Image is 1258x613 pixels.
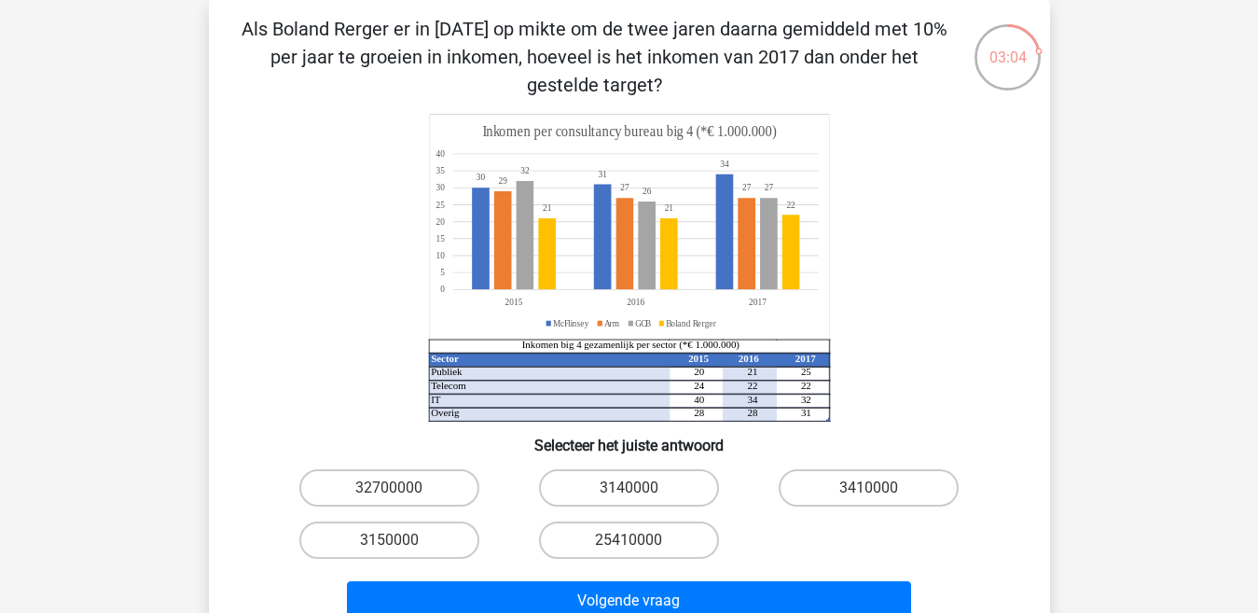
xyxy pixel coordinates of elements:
[747,366,757,377] tspan: 21
[482,123,776,141] tspan: Inkomen per consultancy bureau big 4 (*€ 1.000.000)
[747,380,757,391] tspan: 22
[476,172,485,183] tspan: 30
[435,182,445,193] tspan: 30
[299,469,479,507] label: 32700000
[431,380,466,391] tspan: Telecom
[738,353,758,364] tspan: 2016
[435,199,445,210] tspan: 25
[694,394,704,405] tspan: 40
[800,407,810,418] tspan: 31
[800,366,810,377] tspan: 25
[440,267,445,278] tspan: 5
[239,15,950,99] p: Als Boland Rerger er in [DATE] op mikte om de twee jaren daarna gemiddeld met 10% per jaar te gro...
[800,394,810,405] tspan: 32
[435,216,445,227] tspan: 20
[642,186,651,197] tspan: 26
[747,407,757,418] tspan: 28
[604,317,619,328] tspan: Arm
[553,317,589,328] tspan: McFlinsey
[431,407,460,418] tspan: Overig
[747,394,757,405] tspan: 34
[764,182,773,193] tspan: 27
[435,165,445,176] tspan: 35
[431,366,463,377] tspan: Publiek
[520,165,530,176] tspan: 32
[720,159,729,170] tspan: 34
[973,22,1043,69] div: 03:04
[440,284,445,295] tspan: 0
[666,317,717,328] tspan: Boland Rerger
[435,250,445,261] tspan: 10
[431,353,459,364] tspan: Sector
[539,522,719,559] label: 25410000
[498,175,506,187] tspan: 29
[786,199,795,210] tspan: 22
[299,522,479,559] label: 3150000
[431,394,441,405] tspan: IT
[694,380,704,391] tspan: 24
[800,380,810,391] tspan: 22
[435,233,445,244] tspan: 15
[435,148,445,160] tspan: 40
[688,353,709,364] tspan: 2015
[779,469,959,507] label: 3410000
[795,353,815,364] tspan: 2017
[620,182,751,193] tspan: 2727
[521,339,740,351] tspan: Inkomen big 4 gezamenlijk per sector (*€ 1.000.000)
[694,407,704,418] tspan: 28
[598,169,607,180] tspan: 31
[505,297,766,308] tspan: 201520162017
[635,317,652,328] tspan: GCB
[539,469,719,507] label: 3140000
[239,422,1020,454] h6: Selecteer het juiste antwoord
[694,366,704,377] tspan: 20
[542,202,672,214] tspan: 2121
